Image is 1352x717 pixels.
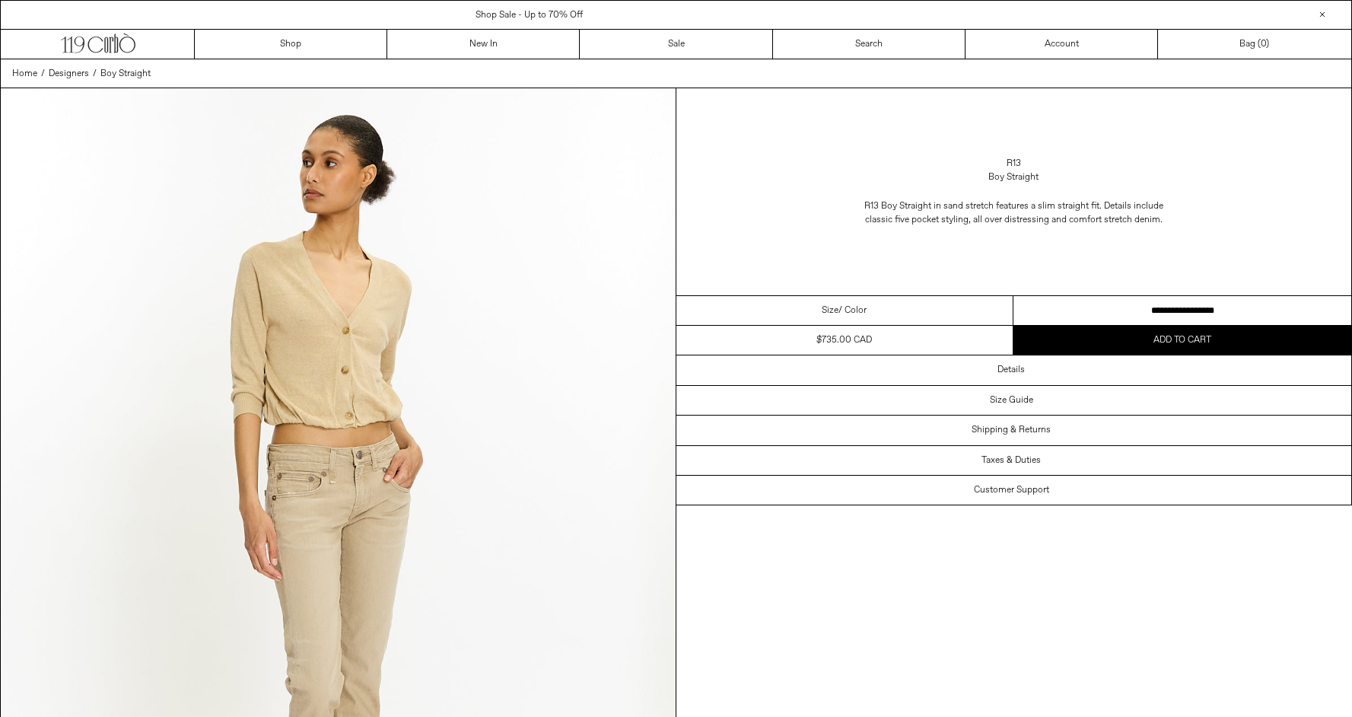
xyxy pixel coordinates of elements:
[93,67,97,81] span: /
[1158,30,1350,59] a: Bag ()
[822,304,838,317] span: Size
[580,30,772,59] a: Sale
[476,9,583,21] a: Shop Sale - Up to 70% Off
[972,425,1051,435] h3: Shipping & Returns
[195,30,387,59] a: Shop
[1261,38,1266,50] span: 0
[1153,334,1211,346] span: Add to cart
[861,199,1166,227] div: R13 Boy Straight in sand stretch features a slim straight fit. Details include classic five pocke...
[990,395,1033,406] h3: Size Guide
[49,68,89,80] span: Designers
[773,30,965,59] a: Search
[981,455,1041,466] h3: Taxes & Duties
[838,304,867,317] span: / Color
[49,67,89,81] a: Designers
[974,485,1049,496] h3: Customer Support
[12,68,37,80] span: Home
[12,67,37,81] a: Home
[100,68,151,80] span: Boy Straight
[816,333,872,347] div: $735.00 CAD
[41,67,45,81] span: /
[387,30,580,59] a: New In
[1261,37,1269,51] span: )
[988,170,1039,184] div: Boy Straight
[1007,157,1021,170] a: R13
[965,30,1158,59] a: Account
[997,365,1025,375] h3: Details
[1013,326,1351,355] button: Add to cart
[100,67,151,81] a: Boy Straight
